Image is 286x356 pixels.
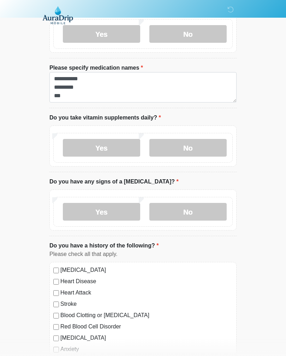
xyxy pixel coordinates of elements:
label: Blood Clotting or [MEDICAL_DATA] [60,311,233,320]
label: Heart Attack [60,288,233,297]
label: Anxiety [60,345,233,354]
label: Yes [63,139,140,157]
label: [MEDICAL_DATA] [60,266,233,274]
input: Red Blood Cell Disorder [53,324,59,330]
label: Stroke [60,300,233,308]
div: Please check all that apply. [49,250,237,258]
input: Blood Clotting or [MEDICAL_DATA] [53,313,59,319]
input: Anxiety [53,347,59,352]
input: [MEDICAL_DATA] [53,335,59,341]
label: Please specify medication names [49,64,143,72]
label: Heart Disease [60,277,233,286]
label: Do you take vitamin supplements daily? [49,113,161,122]
label: Red Blood Cell Disorder [60,322,233,331]
label: Yes [63,203,140,221]
label: Yes [63,25,140,43]
label: No [149,25,227,43]
label: No [149,139,227,157]
label: No [149,203,227,221]
input: [MEDICAL_DATA] [53,268,59,273]
img: AuraDrip Mobile Logo [42,5,73,24]
input: Heart Disease [53,279,59,285]
input: Heart Attack [53,290,59,296]
input: Stroke [53,302,59,307]
label: Do you have any signs of a [MEDICAL_DATA]? [49,177,179,186]
label: [MEDICAL_DATA] [60,334,233,342]
label: Do you have a history of the following? [49,241,159,250]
